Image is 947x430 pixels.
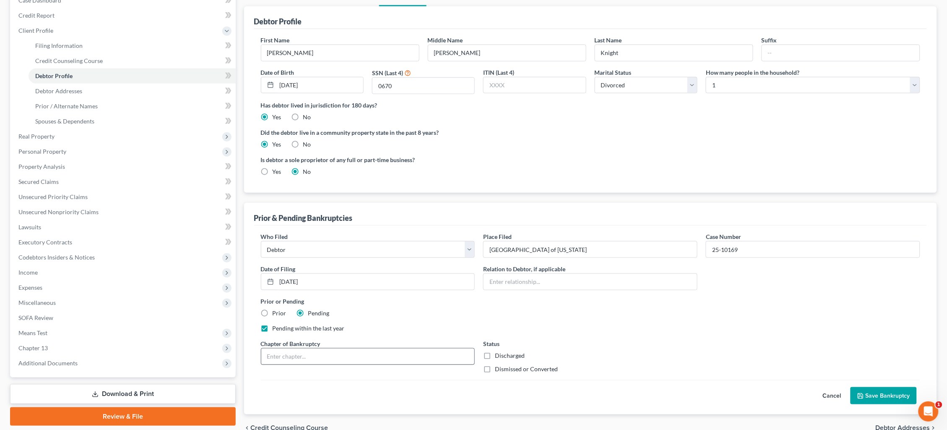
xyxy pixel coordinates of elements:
[12,189,236,205] a: Unsecured Priority Claims
[18,193,88,200] span: Unsecured Priority Claims
[18,344,48,351] span: Chapter 13
[277,77,363,93] input: MM/DD/YYYY
[35,42,83,49] span: Filing Information
[484,274,697,290] input: Enter relationship...
[261,265,296,273] span: Date of Filing
[706,241,920,257] input: #
[29,114,236,129] a: Spouses & Dependents
[762,36,777,45] label: Suffix
[483,265,565,273] label: Relation to Debtor, if applicable
[261,45,419,61] input: --
[851,387,917,405] button: Save Bankruptcy
[483,339,500,348] label: Status
[261,36,290,45] label: First Name
[261,233,288,240] span: Who Filed
[18,299,56,306] span: Miscellaneous
[277,274,475,290] input: MM/DD/YYYY
[918,401,939,422] iframe: Intercom live chat
[595,45,753,61] input: --
[428,45,586,61] input: M.I
[303,168,311,176] label: No
[29,38,236,53] a: Filing Information
[428,36,463,45] label: Middle Name
[18,239,72,246] span: Executory Contracts
[18,163,65,170] span: Property Analysis
[814,388,851,404] button: Cancel
[18,223,41,231] span: Lawsuits
[595,36,622,45] label: Last Name
[18,12,55,19] span: Credit Report
[261,349,475,364] input: Enter chapter...
[254,213,353,223] div: Prior & Pending Bankruptcies
[35,72,73,79] span: Debtor Profile
[29,68,236,84] a: Debtor Profile
[254,16,302,26] div: Debtor Profile
[18,27,53,34] span: Client Profile
[273,113,281,121] label: Yes
[483,233,512,240] span: Place Filed
[595,68,632,77] label: Marital Status
[261,339,320,348] label: Chapter of Bankruptcy
[12,205,236,220] a: Unsecured Nonpriority Claims
[303,113,311,121] label: No
[12,8,236,23] a: Credit Report
[261,101,921,110] label: Has debtor lived in jurisdiction for 180 days?
[18,208,99,215] span: Unsecured Nonpriority Claims
[484,77,585,93] input: XXXX
[308,309,330,317] label: Pending
[35,118,94,125] span: Spouses & Dependents
[18,269,38,276] span: Income
[261,297,921,306] label: Prior or Pending
[18,148,66,155] span: Personal Property
[762,45,920,61] input: --
[12,174,236,189] a: Secured Claims
[12,220,236,235] a: Lawsuits
[29,53,236,68] a: Credit Counseling Course
[29,99,236,114] a: Prior / Alternate Names
[273,140,281,149] label: Yes
[372,68,403,77] label: SSN (Last 4)
[18,178,59,185] span: Secured Claims
[261,68,294,77] label: Date of Birth
[18,284,42,291] span: Expenses
[35,57,103,64] span: Credit Counseling Course
[18,359,78,367] span: Additional Documents
[706,68,800,77] label: How many people in the household?
[273,324,345,333] label: Pending within the last year
[10,407,236,426] a: Review & File
[495,351,525,360] label: Discharged
[35,87,82,94] span: Debtor Addresses
[303,140,311,149] label: No
[29,84,236,99] a: Debtor Addresses
[18,329,47,336] span: Means Test
[484,241,697,257] input: Enter place filed...
[495,365,558,373] label: Dismissed or Converted
[10,384,236,404] a: Download & Print
[273,309,286,317] label: Prior
[18,314,53,321] span: SOFA Review
[18,133,55,140] span: Real Property
[483,68,514,77] label: ITIN (Last 4)
[706,232,741,241] label: Case Number
[372,78,474,94] input: XXXX
[261,155,586,164] label: Is debtor a sole proprietor of any full or part-time business?
[12,159,236,174] a: Property Analysis
[273,168,281,176] label: Yes
[936,401,942,408] span: 1
[261,128,921,137] label: Did the debtor live in a community property state in the past 8 years?
[12,235,236,250] a: Executory Contracts
[18,254,95,261] span: Codebtors Insiders & Notices
[12,310,236,325] a: SOFA Review
[35,102,98,110] span: Prior / Alternate Names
